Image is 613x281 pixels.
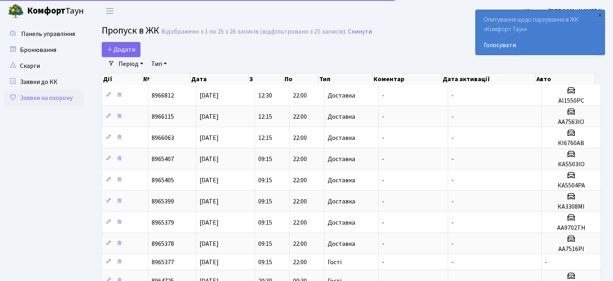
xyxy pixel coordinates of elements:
a: Скарги [4,58,84,74]
th: Дата активації [442,74,535,85]
th: Авто [536,74,595,85]
span: [DATE] [200,134,219,142]
a: Скинути [348,28,372,36]
span: 22:00 [293,134,307,142]
h5: АА7516PI [545,245,597,253]
span: Доставка [328,177,355,183]
th: По [284,74,318,85]
span: 09:15 [258,155,272,163]
h5: КА5504РА [545,182,597,189]
th: № [142,74,190,85]
span: 22:00 [293,239,307,248]
span: 12:15 [258,112,272,121]
span: 09:15 [258,218,272,227]
span: - [382,218,384,227]
span: - [545,258,547,267]
span: 22:00 [293,155,307,163]
span: 22:00 [293,197,307,206]
a: Панель управління [4,26,84,42]
span: - [451,258,454,267]
a: Голосувати [484,40,597,50]
span: Доставка [328,114,355,120]
th: Тип [318,74,373,85]
span: Доставка [328,92,355,99]
span: Доставка [328,219,355,226]
th: Дата [190,74,249,85]
span: 22:00 [293,176,307,185]
a: Період [115,57,146,71]
span: - [382,176,384,185]
a: Тип [148,57,170,71]
span: - [451,112,454,121]
span: 22:00 [293,258,307,267]
span: 8965407 [152,155,174,163]
span: [DATE] [200,112,219,121]
div: × [596,11,604,19]
span: 09:15 [258,258,272,267]
span: 12:15 [258,134,272,142]
span: 09:15 [258,197,272,206]
span: - [382,155,384,163]
span: 22:00 [293,112,307,121]
span: - [451,197,454,206]
span: Доставка [328,135,355,141]
span: - [382,197,384,206]
span: 12:30 [258,91,272,100]
span: 8966812 [152,91,174,100]
span: 22:00 [293,218,307,227]
span: - [382,134,384,142]
span: [DATE] [200,91,219,100]
span: [DATE] [200,258,219,267]
a: Цитрус [PERSON_NAME] А. [525,6,603,16]
a: Додати [102,42,140,57]
span: Доставка [328,156,355,162]
h5: АА7563ІО [545,118,597,126]
span: [DATE] [200,218,219,227]
span: Доставка [328,198,355,205]
span: Пропуск в ЖК [102,24,159,38]
span: 8966115 [152,112,174,121]
span: 8965377 [152,258,174,267]
span: - [451,176,454,185]
img: logo.png [8,3,24,19]
span: 22:00 [293,91,307,100]
span: [DATE] [200,197,219,206]
span: - [382,258,384,267]
span: Панель управління [21,30,75,38]
span: Гості [328,259,342,265]
div: Відображено з 1 по 25 з 26 записів (відфільтровано з 25 записів). [161,28,346,36]
h5: АА9702ТН [545,224,597,232]
span: - [382,112,384,121]
b: Цитрус [PERSON_NAME] А. [525,7,603,16]
a: Бронювання [4,42,84,58]
span: 09:15 [258,176,272,185]
div: Опитування щодо паркування в ЖК «Комфорт Таун» [476,10,605,55]
span: 09:15 [258,239,272,248]
b: Комфорт [27,4,65,17]
span: 8965399 [152,197,174,206]
h5: КА5503ІО [545,161,597,168]
span: 8965378 [152,239,174,248]
th: Коментар [373,74,442,85]
span: [DATE] [200,239,219,248]
h5: КІ6760АВ [545,140,597,147]
span: - [451,218,454,227]
h5: КА3308МІ [545,203,597,211]
span: - [451,134,454,142]
span: 8965379 [152,218,174,227]
span: - [451,91,454,100]
a: Заявки на охорону [4,90,84,106]
th: З [249,74,283,85]
span: [DATE] [200,176,219,185]
th: Дії [102,74,142,85]
span: 8965405 [152,176,174,185]
span: Додати [107,45,135,54]
span: - [451,155,454,163]
span: - [382,91,384,100]
span: - [382,239,384,248]
button: Переключити навігацію [100,4,120,18]
h5: АІ1550РС [545,97,597,105]
span: Доставка [328,241,355,247]
span: [DATE] [200,155,219,163]
span: 8966063 [152,134,174,142]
